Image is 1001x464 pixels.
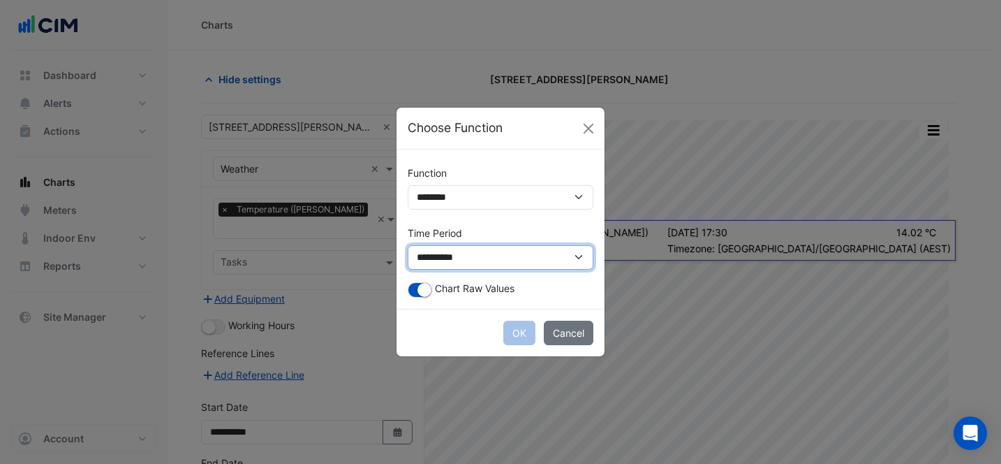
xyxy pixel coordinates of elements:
span: Chart Raw Values [435,282,514,294]
label: Function [408,161,447,185]
div: Open Intercom Messenger [954,416,987,450]
h5: Choose Function [408,119,503,137]
button: Close [578,118,599,139]
button: Cancel [544,321,593,345]
label: Time Period [408,221,462,245]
